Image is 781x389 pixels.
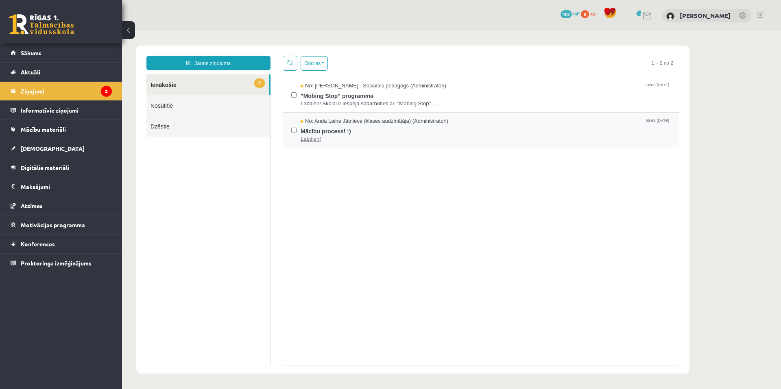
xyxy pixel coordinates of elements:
a: Dzēstie [24,85,148,105]
span: No: Anda Laine Jātniece (klases audzinātāja) (Administratori) [179,86,326,94]
span: "Mobing Stop" programma [179,59,549,69]
a: Ziņojumi2 [11,82,112,100]
a: No: Anda Laine Jātniece (klases audzinātāja) (Administratori) 09:51 [DATE] Mācību process! :) Lab... [179,86,549,111]
a: Konferences [11,235,112,253]
a: No: [PERSON_NAME] - Sociālais pedagogs (Administratori) 16:06 [DATE] "Mobing Stop" programma Labd... [179,51,549,76]
span: 2 [132,47,143,57]
a: Aktuāli [11,63,112,81]
span: Proktoringa izmēģinājums [21,259,92,267]
a: Informatīvie ziņojumi [11,101,112,120]
a: Rīgas 1. Tālmācības vidusskola [9,14,74,35]
span: 1 – 2 no 2 [524,24,557,39]
span: Aktuāli [21,68,40,76]
a: [PERSON_NAME] [680,11,731,20]
span: Labdien! Skolai ir iespēja sadarboties ar "Mobing Stop" ... [179,69,549,76]
span: Mācību process! :) [179,94,549,104]
img: Dāvis Sauja [666,12,674,20]
span: 09:51 [DATE] [522,86,549,92]
a: Maksājumi [11,177,112,196]
a: Jauns ziņojums [24,24,148,39]
legend: Maksājumi [21,177,112,196]
span: Sākums [21,49,41,57]
a: Mācību materiāli [11,120,112,139]
a: Proktoringa izmēģinājums [11,254,112,272]
a: Sākums [11,43,112,62]
span: mP [573,10,580,17]
a: Motivācijas programma [11,215,112,234]
span: Digitālie materiāli [21,164,69,171]
span: Konferences [21,240,55,248]
a: 2Ienākošie [24,43,147,64]
a: 0 xp [581,10,600,17]
span: Mācību materiāli [21,126,66,133]
span: [DEMOGRAPHIC_DATA] [21,145,85,152]
a: 102 mP [561,10,580,17]
a: [DEMOGRAPHIC_DATA] [11,139,112,158]
span: 16:06 [DATE] [522,51,549,57]
span: 0 [581,10,589,18]
button: Opcijas [179,25,206,39]
span: Labdien! [179,104,549,112]
a: Digitālie materiāli [11,158,112,177]
span: xp [590,10,596,17]
span: Motivācijas programma [21,221,85,228]
i: 2 [101,86,112,97]
span: 102 [561,10,572,18]
span: Atzīmes [21,202,43,209]
a: Nosūtītie [24,64,148,85]
a: Atzīmes [11,196,112,215]
legend: Ziņojumi [21,82,112,100]
span: No: [PERSON_NAME] - Sociālais pedagogs (Administratori) [179,51,324,59]
legend: Informatīvie ziņojumi [21,101,112,120]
